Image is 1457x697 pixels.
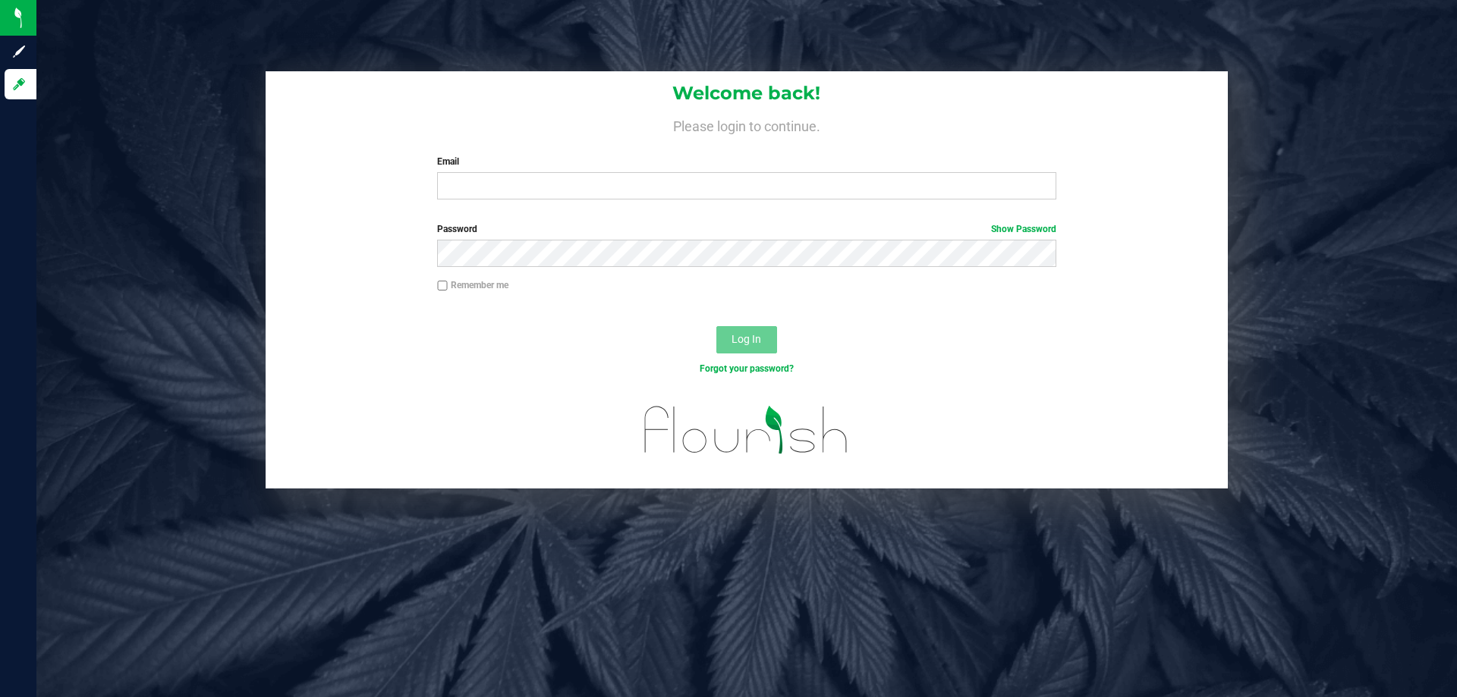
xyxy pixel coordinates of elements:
[11,44,27,59] inline-svg: Sign up
[266,115,1228,133] h4: Please login to continue.
[266,83,1228,103] h1: Welcome back!
[991,224,1056,234] a: Show Password
[437,224,477,234] span: Password
[716,326,777,353] button: Log In
[732,333,761,345] span: Log In
[437,155,1056,168] label: Email
[700,363,794,374] a: Forgot your password?
[626,391,867,469] img: flourish_logo.svg
[11,77,27,92] inline-svg: Log in
[437,278,508,292] label: Remember me
[437,281,448,291] input: Remember me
